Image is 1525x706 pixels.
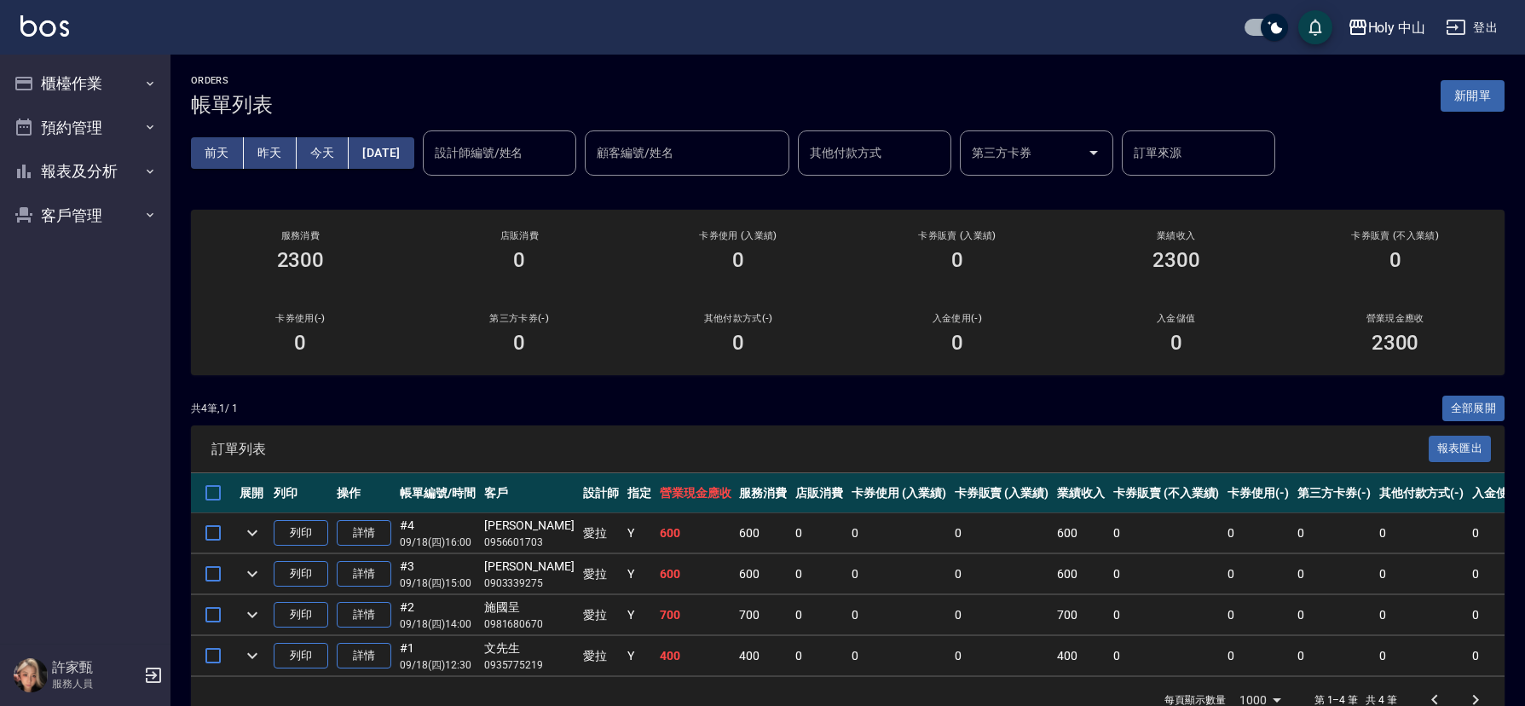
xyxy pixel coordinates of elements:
[484,558,575,576] div: [PERSON_NAME]
[1109,513,1223,553] td: 0
[1293,473,1375,513] th: 第三方卡券(-)
[623,513,656,553] td: Y
[1306,313,1484,324] h2: 營業現金應收
[52,659,139,676] h5: 許家甄
[274,602,328,628] button: 列印
[297,137,349,169] button: 今天
[1341,10,1433,45] button: Holy 中山
[269,473,332,513] th: 列印
[400,576,476,591] p: 09/18 (四) 15:00
[656,636,736,676] td: 400
[579,595,623,635] td: 愛拉
[484,616,575,632] p: 0981680670
[430,230,609,241] h2: 店販消費
[623,595,656,635] td: Y
[349,137,413,169] button: [DATE]
[337,520,391,547] a: 詳情
[847,513,950,553] td: 0
[513,331,525,355] h3: 0
[1441,87,1505,103] a: 新開單
[951,248,963,272] h3: 0
[623,473,656,513] th: 指定
[484,657,575,673] p: 0935775219
[332,473,396,513] th: 操作
[240,602,265,628] button: expand row
[656,473,736,513] th: 營業現金應收
[1429,436,1492,462] button: 報表匯出
[294,331,306,355] h3: 0
[484,535,575,550] p: 0956601703
[1375,636,1469,676] td: 0
[735,595,791,635] td: 700
[513,248,525,272] h3: 0
[1053,513,1109,553] td: 600
[735,636,791,676] td: 400
[396,473,480,513] th: 帳單編號/時間
[484,576,575,591] p: 0903339275
[191,401,238,416] p: 共 4 筆, 1 / 1
[650,230,828,241] h2: 卡券使用 (入業績)
[732,331,744,355] h3: 0
[191,137,244,169] button: 前天
[1375,554,1469,594] td: 0
[950,513,1054,553] td: 0
[484,599,575,616] div: 施國呈
[656,554,736,594] td: 600
[791,595,847,635] td: 0
[791,636,847,676] td: 0
[579,636,623,676] td: 愛拉
[244,137,297,169] button: 昨天
[1109,636,1223,676] td: 0
[1170,331,1182,355] h3: 0
[240,520,265,546] button: expand row
[1389,248,1401,272] h3: 0
[400,616,476,632] p: 09/18 (四) 14:00
[735,473,791,513] th: 服務消費
[868,230,1046,241] h2: 卡券販賣 (入業績)
[735,554,791,594] td: 600
[1375,513,1469,553] td: 0
[847,554,950,594] td: 0
[950,595,1054,635] td: 0
[211,441,1429,458] span: 訂單列表
[277,248,325,272] h3: 2300
[337,602,391,628] a: 詳情
[579,473,623,513] th: 設計師
[650,313,828,324] h2: 其他付款方式(-)
[791,473,847,513] th: 店販消費
[735,513,791,553] td: 600
[951,331,963,355] h3: 0
[950,554,1054,594] td: 0
[400,535,476,550] p: 09/18 (四) 16:00
[1375,473,1469,513] th: 其他付款方式(-)
[1223,636,1293,676] td: 0
[240,643,265,668] button: expand row
[211,230,390,241] h3: 服務消費
[1442,396,1505,422] button: 全部展開
[791,513,847,553] td: 0
[847,595,950,635] td: 0
[1429,440,1492,456] a: 報表匯出
[274,561,328,587] button: 列印
[1293,554,1375,594] td: 0
[950,473,1054,513] th: 卡券販賣 (入業績)
[868,313,1046,324] h2: 入金使用(-)
[1375,595,1469,635] td: 0
[1109,554,1223,594] td: 0
[656,513,736,553] td: 600
[1439,12,1505,43] button: 登出
[7,194,164,238] button: 客戶管理
[1223,554,1293,594] td: 0
[1087,230,1265,241] h2: 業績收入
[1368,17,1426,38] div: Holy 中山
[579,554,623,594] td: 愛拉
[191,93,273,117] h3: 帳單列表
[1223,595,1293,635] td: 0
[1152,248,1200,272] h3: 2300
[1293,636,1375,676] td: 0
[1293,595,1375,635] td: 0
[847,473,950,513] th: 卡券使用 (入業績)
[337,561,391,587] a: 詳情
[274,643,328,669] button: 列印
[240,561,265,587] button: expand row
